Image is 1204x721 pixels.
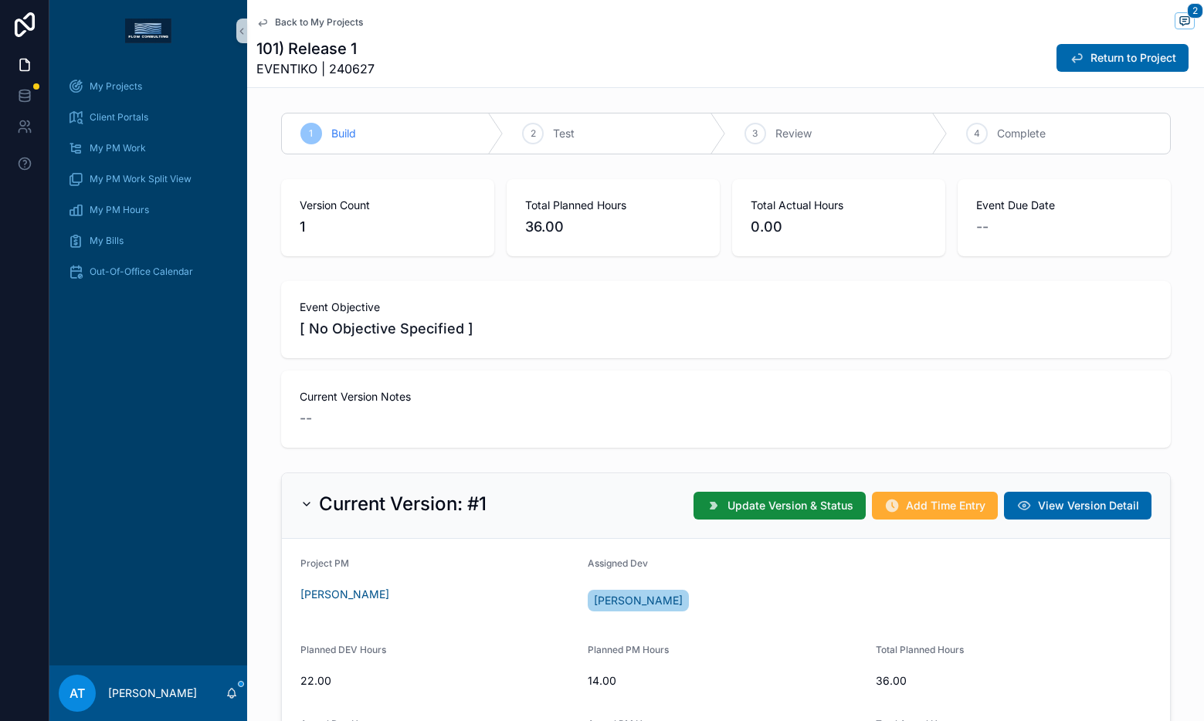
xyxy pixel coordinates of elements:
a: Back to My Projects [256,16,363,29]
span: 3 [752,127,758,140]
a: Client Portals [59,103,238,131]
span: 36.00 [525,216,701,238]
img: App logo [125,19,171,43]
a: My PM Hours [59,196,238,224]
span: Add Time Entry [906,498,985,513]
span: [ No Objective Specified ] [300,318,1152,340]
span: 36.00 [876,673,1151,689]
span: 2 [531,127,536,140]
h1: 101) Release 1 [256,38,375,59]
span: -- [300,408,312,429]
span: Total Planned Hours [876,644,964,655]
span: AT [70,684,85,702]
button: 2 [1175,12,1195,32]
span: Assigned Dev [588,557,648,569]
span: Review [775,126,812,141]
a: [PERSON_NAME] [300,587,389,602]
button: Add Time Entry [872,492,998,520]
span: Back to My Projects [275,16,363,29]
span: Return to Project [1090,50,1176,66]
span: Total Actual Hours [751,198,927,213]
span: My PM Work [90,142,146,154]
span: 1 [300,216,476,238]
span: View Version Detail [1038,498,1139,513]
span: My Bills [90,235,124,247]
span: Client Portals [90,111,148,124]
span: Update Version & Status [727,498,853,513]
a: My Projects [59,73,238,100]
a: My PM Work Split View [59,165,238,193]
h2: Current Version: #1 [319,492,487,516]
a: My PM Work [59,134,238,162]
span: Project PM [300,557,349,569]
span: 14.00 [588,673,863,689]
span: Version Count [300,198,476,213]
span: 22.00 [300,673,576,689]
a: [PERSON_NAME] [588,590,689,611]
span: 2 [1187,3,1203,19]
span: Complete [997,126,1046,141]
span: Total Planned Hours [525,198,701,213]
span: Build [331,126,356,141]
span: My PM Work Split View [90,173,192,185]
button: Return to Project [1056,44,1189,72]
span: 4 [974,127,980,140]
span: EVENTIKO | 240627 [256,59,375,78]
span: 1 [309,127,313,140]
span: [PERSON_NAME] [594,593,683,608]
span: Planned PM Hours [588,644,669,655]
span: Test [553,126,575,141]
button: Update Version & Status [694,492,866,520]
div: scrollable content [49,62,247,306]
span: Event Due Date [976,198,1152,213]
a: Out-Of-Office Calendar [59,258,238,286]
span: 0.00 [751,216,927,238]
span: My PM Hours [90,204,149,216]
span: Current Version Notes [300,389,1152,405]
a: My Bills [59,227,238,255]
button: View Version Detail [1004,492,1151,520]
p: [PERSON_NAME] [108,685,197,701]
span: Out-Of-Office Calendar [90,266,193,278]
span: Event Objective [300,300,1152,315]
span: -- [976,216,989,238]
span: My Projects [90,80,142,93]
span: Planned DEV Hours [300,644,386,655]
